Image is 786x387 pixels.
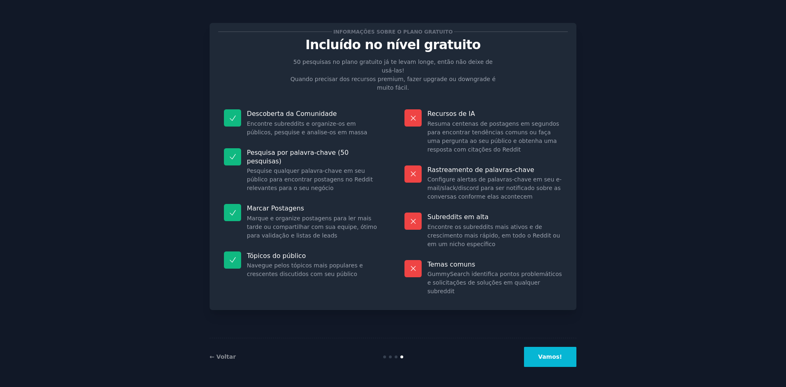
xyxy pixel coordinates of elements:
[247,110,337,118] font: Descoberta da Comunidade
[524,347,576,367] button: Vamos!
[247,204,304,212] font: Marcar Postagens
[247,262,363,277] font: Navegue pelos tópicos mais populares e crescentes discutidos com seu público
[427,176,562,200] font: Configure alertas de palavras-chave em seu e-mail/slack/discord para ser notificado sobre as conv...
[305,37,481,52] font: Incluído no nível gratuito
[427,166,534,174] font: Rastreamento de palavras-chave
[538,353,562,360] font: Vamos!
[427,271,562,294] font: GummySearch identifica pontos problemáticos e solicitações de soluções em qualquer subreddit
[427,260,475,268] font: Temas comuns
[210,353,236,360] a: ← Voltar
[427,213,488,221] font: Subreddits em alta
[247,167,373,191] font: Pesquise qualquer palavra-chave em seu público para encontrar postagens no Reddit relevantes para...
[247,149,348,165] font: Pesquisa por palavra-chave (50 pesquisas)
[247,215,377,239] font: Marque e organize postagens para ler mais tarde ou compartilhar com sua equipe, ótimo para valida...
[294,59,493,74] font: 50 pesquisas no plano gratuito já te levam longe, então não deixe de usá-las!
[427,224,560,247] font: Encontre os subreddits mais ativos e de crescimento mais rápido, em todo o Reddit ou em um nicho ...
[333,29,453,35] font: Informações sobre o plano gratuito
[291,76,496,91] font: Quando precisar dos recursos premium, fazer upgrade ou downgrade é muito fácil.
[427,110,475,118] font: Recursos de IA
[247,252,306,260] font: Tópicos do público
[247,120,367,136] font: Encontre subreddits e organize-os em públicos, pesquise e analise-os em massa
[427,120,559,153] font: Resuma centenas de postagens em segundos para encontrar tendências comuns ou faça uma pergunta ao...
